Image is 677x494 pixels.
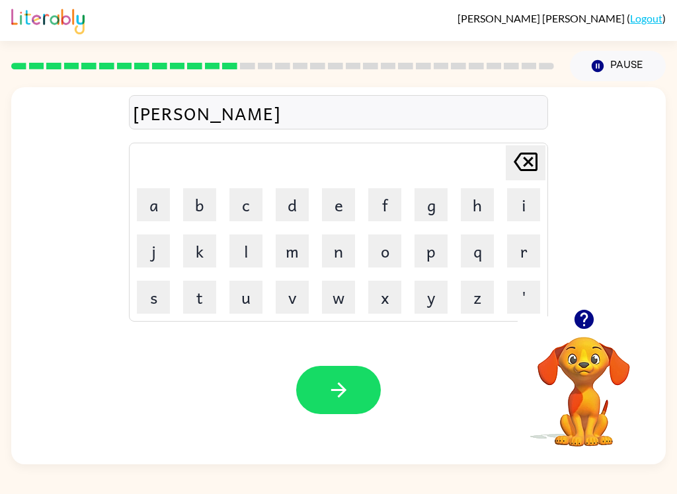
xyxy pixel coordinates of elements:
button: u [229,281,262,314]
button: c [229,188,262,221]
button: t [183,281,216,314]
button: m [276,234,309,267]
button: b [183,188,216,221]
button: y [415,281,448,314]
button: w [322,281,355,314]
button: Pause [570,51,666,81]
button: o [368,234,401,267]
button: l [229,234,262,267]
button: s [137,281,170,314]
button: j [137,234,170,267]
button: n [322,234,355,267]
button: q [461,234,494,267]
button: d [276,188,309,221]
button: r [507,234,540,267]
div: [PERSON_NAME] [133,99,544,127]
div: ( ) [458,12,666,24]
button: ' [507,281,540,314]
button: i [507,188,540,221]
span: [PERSON_NAME] [PERSON_NAME] [458,12,627,24]
button: v [276,281,309,314]
video: Your browser must support playing .mp4 files to use Literably. Please try using another browser. [518,316,650,448]
button: f [368,188,401,221]
button: e [322,188,355,221]
button: g [415,188,448,221]
button: h [461,188,494,221]
button: x [368,281,401,314]
button: p [415,234,448,267]
button: z [461,281,494,314]
img: Literably [11,5,85,34]
button: k [183,234,216,267]
button: a [137,188,170,221]
a: Logout [630,12,662,24]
